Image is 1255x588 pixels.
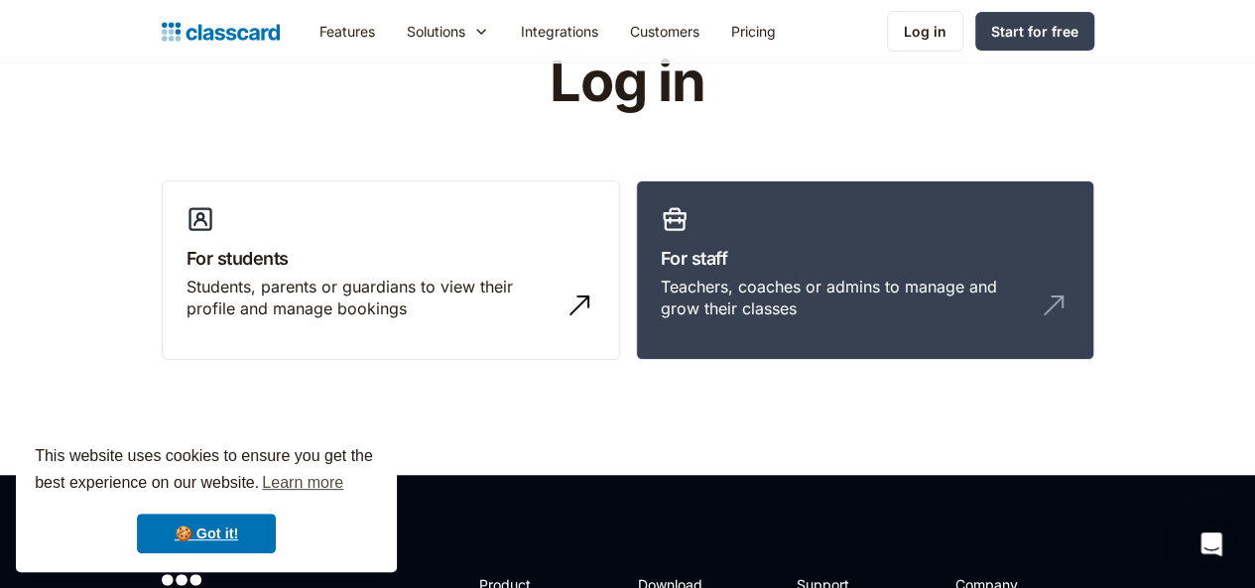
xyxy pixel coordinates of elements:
a: home [162,18,280,46]
h1: Log in [313,52,942,113]
a: For studentsStudents, parents or guardians to view their profile and manage bookings [162,180,620,361]
div: Students, parents or guardians to view their profile and manage bookings [187,276,556,320]
a: For staffTeachers, coaches or admins to manage and grow their classes [636,180,1094,361]
a: Customers [614,9,715,54]
a: Features [304,9,391,54]
a: Pricing [715,9,792,54]
a: Integrations [505,9,614,54]
h3: For students [187,245,595,272]
div: Teachers, coaches or admins to manage and grow their classes [661,276,1030,320]
a: Start for free [975,12,1094,51]
div: Open Intercom Messenger [1188,521,1235,568]
a: Log in [887,11,963,52]
a: dismiss cookie message [137,514,276,553]
span: This website uses cookies to ensure you get the best experience on our website. [35,444,378,498]
div: Solutions [407,21,465,42]
a: learn more about cookies [259,468,346,498]
div: Solutions [391,9,505,54]
div: Start for free [991,21,1078,42]
h3: For staff [661,245,1069,272]
div: cookieconsent [16,425,397,572]
div: Log in [904,21,946,42]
